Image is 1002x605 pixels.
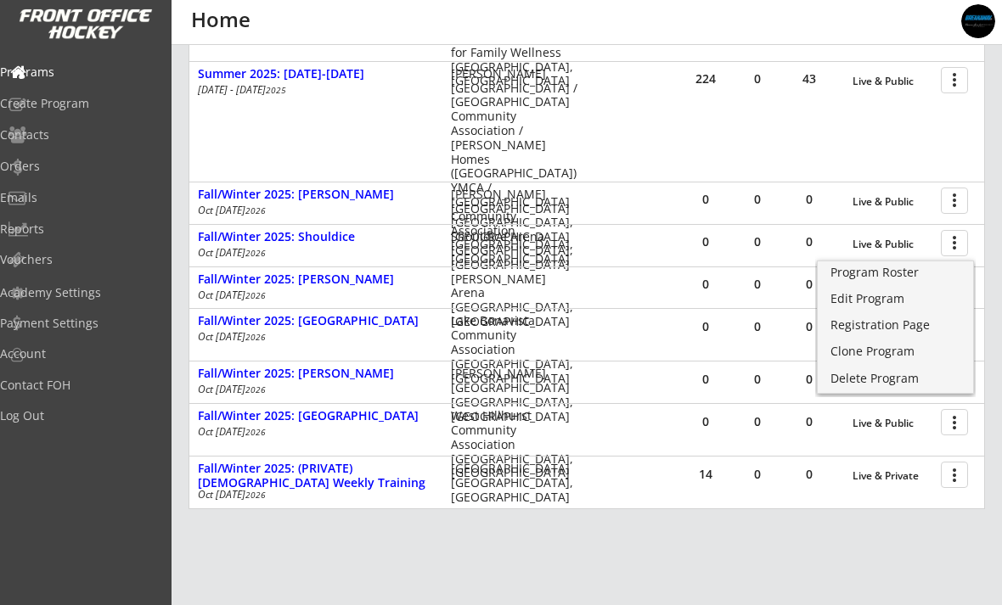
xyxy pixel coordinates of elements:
[818,288,973,313] a: Edit Program
[680,193,731,205] div: 0
[680,373,731,385] div: 0
[245,289,266,301] em: 2026
[198,188,433,202] div: Fall/Winter 2025: [PERSON_NAME]
[245,331,266,343] em: 2026
[451,367,582,423] div: [PERSON_NAME][GEOGRAPHIC_DATA] [GEOGRAPHIC_DATA], [GEOGRAPHIC_DATA]
[830,319,960,331] div: Registration Page
[818,314,973,339] a: Registration Page
[732,416,783,428] div: 0
[732,321,783,333] div: 0
[680,236,731,248] div: 0
[680,321,731,333] div: 0
[732,373,783,385] div: 0
[784,468,835,480] div: 0
[784,278,835,290] div: 0
[941,188,968,214] button: more_vert
[853,76,932,87] div: Live & Public
[245,247,266,259] em: 2026
[451,314,582,385] div: Lake Bonavista Community Association [GEOGRAPHIC_DATA], [GEOGRAPHIC_DATA]
[941,230,968,256] button: more_vert
[198,248,428,258] div: Oct [DATE]
[245,489,266,501] em: 2026
[198,490,428,500] div: Oct [DATE]
[198,67,433,81] div: Summer 2025: [DATE]-[DATE]
[784,236,835,248] div: 0
[680,468,731,480] div: 14
[245,204,266,216] em: 2026
[198,314,433,328] div: Fall/Winter 2025: [GEOGRAPHIC_DATA]
[198,384,428,395] div: Oct [DATE]
[198,427,428,437] div: Oct [DATE]
[784,373,835,385] div: 0
[266,84,286,96] em: 2025
[451,462,582,504] div: [GEOGRAPHIC_DATA] [GEOGRAPHIC_DATA], [GEOGRAPHIC_DATA]
[198,205,428,216] div: Oct [DATE]
[245,426,266,438] em: 2026
[198,409,433,423] div: Fall/Winter 2025: [GEOGRAPHIC_DATA]
[732,73,783,85] div: 0
[732,236,783,248] div: 0
[680,73,731,85] div: 224
[853,196,932,208] div: Live & Public
[451,230,582,272] div: Shouldice Arena [GEOGRAPHIC_DATA], [GEOGRAPHIC_DATA]
[198,272,433,287] div: Fall/Winter 2025: [PERSON_NAME]
[451,409,582,480] div: West Hillhurst Community Association [GEOGRAPHIC_DATA], [GEOGRAPHIC_DATA]
[830,373,960,384] div: Delete Program
[198,85,428,95] div: [DATE] - [DATE]
[198,332,428,342] div: Oct [DATE]
[451,272,582,329] div: [PERSON_NAME] Arena [GEOGRAPHIC_DATA], [GEOGRAPHIC_DATA]
[853,470,932,482] div: Live & Private
[732,278,783,290] div: 0
[245,384,266,395] em: 2026
[853,238,932,250] div: Live & Public
[784,416,835,428] div: 0
[680,278,731,290] div: 0
[784,193,835,205] div: 0
[784,73,835,85] div: 43
[830,293,960,305] div: Edit Program
[198,230,433,244] div: Fall/Winter 2025: Shouldice
[941,462,968,488] button: more_vert
[451,188,582,244] div: [PERSON_NAME][GEOGRAPHIC_DATA] [GEOGRAPHIC_DATA], [GEOGRAPHIC_DATA]
[198,290,428,300] div: Oct [DATE]
[198,462,433,490] div: Fall/Winter 2025: (PRIVATE) [DEMOGRAPHIC_DATA] Weekly Training
[680,416,731,428] div: 0
[830,266,960,278] div: Program Roster
[941,67,968,93] button: more_vert
[451,67,582,266] div: [PERSON_NAME][GEOGRAPHIC_DATA] / [GEOGRAPHIC_DATA] Community Association / [PERSON_NAME] Homes ([...
[784,321,835,333] div: 0
[830,345,960,357] div: Clone Program
[732,468,783,480] div: 0
[941,409,968,435] button: more_vert
[732,193,783,205] div: 0
[853,417,932,429] div: Live & Public
[198,367,433,381] div: Fall/Winter 2025: [PERSON_NAME]
[818,261,973,287] a: Program Roster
